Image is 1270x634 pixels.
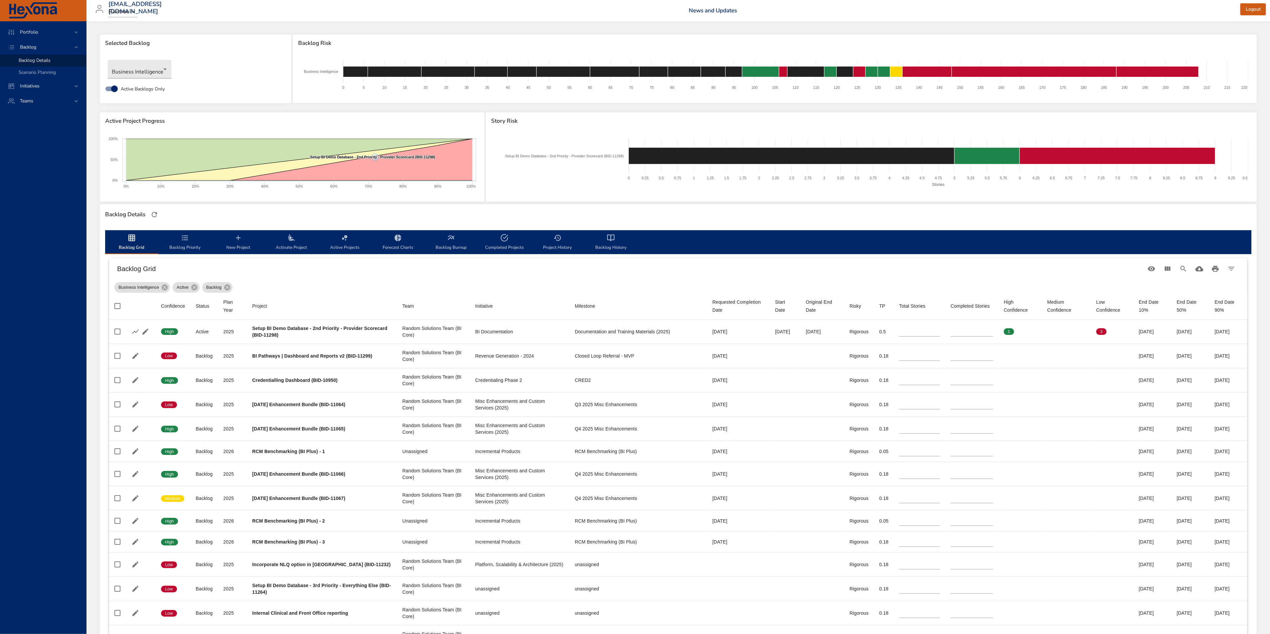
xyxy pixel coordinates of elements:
[322,234,367,251] span: Active Projects
[402,467,464,481] div: Random Solutions Team (BI Core)
[1065,176,1072,180] text: 6.75
[161,329,178,335] span: High
[711,85,715,89] text: 90
[505,154,624,158] text: Setup BI Demo Database - 2nd Priority - Provider Scorecard (BID-11298)
[130,351,140,361] button: Edit Project Details
[772,176,779,180] text: 2.25
[1204,85,1210,89] text: 210
[252,378,338,383] b: Credentialling Dashboard (BID-10950)
[1050,176,1055,180] text: 6.5
[850,425,869,432] div: Rigorous
[252,302,267,310] div: Project
[752,85,758,89] text: 100
[823,176,825,180] text: 3
[105,40,286,47] span: Selected Backlog
[108,137,118,141] text: 100%
[1191,261,1207,277] button: Download CSV
[475,398,564,411] div: Misc Enhancements and Custom Services (2025)
[269,234,314,251] span: Activate Project
[15,44,42,50] span: Backlog
[1241,85,1247,89] text: 220
[526,85,530,89] text: 45
[575,401,702,408] div: Q3 2025 Misc Enhancements
[575,425,702,432] div: Q4 2025 Misc Enhancements
[712,353,765,359] div: [DATE]
[1047,329,1058,335] span: 0
[813,85,819,89] text: 115
[879,328,889,335] div: 0.5
[1004,298,1037,314] div: Sort
[850,448,869,455] div: Rigorous
[628,176,630,180] text: 0
[196,302,213,310] span: Status
[932,182,945,187] text: Stories
[365,184,372,188] text: 70%
[659,176,664,180] text: 0.5
[15,98,39,104] span: Teams
[109,234,154,251] span: Backlog Grid
[575,328,702,335] div: Documentation and Training Materials (2025)
[402,422,464,435] div: Random Solutions Team (BI Core)
[951,302,990,310] div: Completed Stories
[1047,298,1086,314] div: Sort
[403,85,407,89] text: 15
[202,282,233,293] div: Backlog
[434,184,442,188] text: 90%
[402,302,414,310] div: Sort
[173,282,199,293] div: Active
[879,302,885,310] div: TP
[110,158,118,162] text: 50%
[475,467,564,481] div: Misc Enhancements and Custom Services (2025)
[547,85,551,89] text: 50
[114,282,170,293] div: Business Intelligence
[1000,176,1007,180] text: 5.75
[850,328,869,335] div: Rigorous
[1019,176,1021,180] text: 6
[15,29,44,35] span: Portfolio
[252,302,267,310] div: Sort
[295,184,303,188] text: 50%
[1180,176,1185,180] text: 8.5
[689,7,737,14] a: News and Updates
[161,426,178,432] span: High
[875,85,881,89] text: 130
[575,353,702,359] div: Closed Loop Referral - MVP
[674,176,681,180] text: 0.75
[1033,176,1040,180] text: 6.25
[196,425,213,432] div: Backlog
[937,85,943,89] text: 145
[806,298,839,314] span: Original End Date
[429,234,474,251] span: Backlog Burnup
[223,328,242,335] div: 2025
[1047,298,1086,314] div: Medium Confidence
[252,426,345,431] b: [DATE] Enhancement Bundle (BID-11065)
[1084,176,1086,180] text: 7
[854,176,859,180] text: 3.5
[899,302,926,310] div: Sort
[363,85,365,89] text: 5
[140,327,150,337] button: Edit Project Details
[850,302,869,310] span: Risky
[879,302,889,310] span: TP
[223,298,242,314] div: Sort
[850,302,861,310] div: Risky
[400,184,407,188] text: 80%
[196,328,213,335] div: Active
[112,178,118,182] text: 0%
[1215,448,1242,455] div: [DATE]
[252,449,325,454] b: RCM Benchmarking (BI Plus) - 1
[1139,425,1166,432] div: [DATE]
[870,176,877,180] text: 3.75
[834,85,840,89] text: 120
[130,469,140,479] button: Edit Project Details
[775,298,795,314] div: Sort
[935,176,942,180] text: 4.75
[789,176,794,180] text: 2.5
[850,353,869,359] div: Rigorous
[261,184,268,188] text: 40%
[298,40,1251,47] span: Backlog Risk
[588,85,592,89] text: 60
[1060,85,1066,89] text: 175
[466,184,476,188] text: 100%
[216,234,261,251] span: New Project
